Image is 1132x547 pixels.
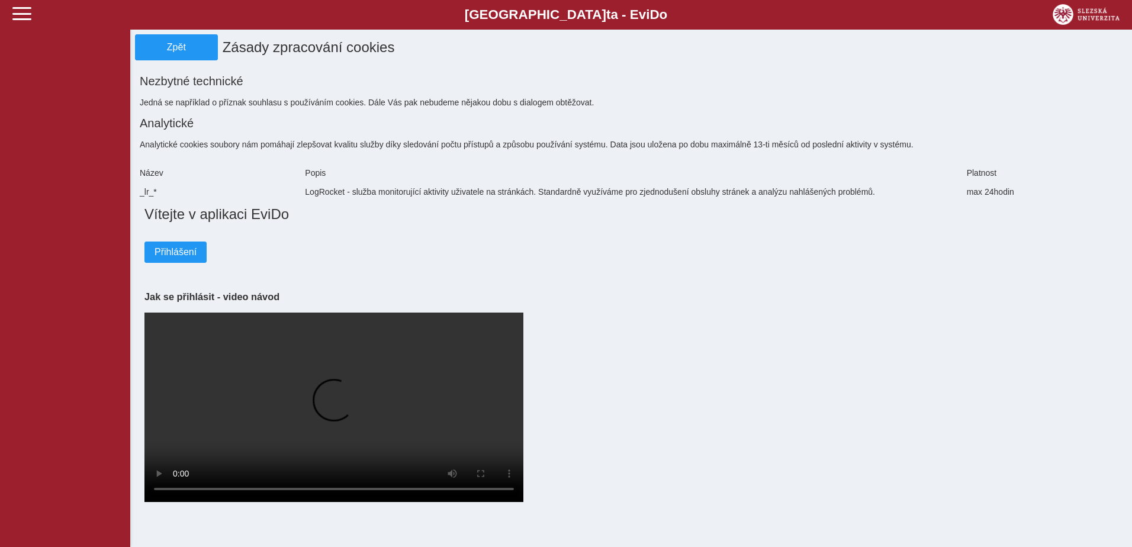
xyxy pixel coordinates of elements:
[962,182,1127,201] div: max 24hodin
[606,7,610,22] span: t
[144,291,1118,303] h3: Jak se přihlásit - video návod
[300,182,961,201] div: LogRocket - služba monitorující aktivity uživatele na stránkách. Standardně využíváme pro zjednod...
[140,75,1123,88] h2: Nezbytné technické
[36,7,1096,22] b: [GEOGRAPHIC_DATA] a - Evi
[135,34,218,60] button: Zpět
[140,117,1123,130] h2: Analytické
[135,182,300,201] div: _lr_*
[144,242,207,263] button: Přihlášení
[144,206,1118,223] h1: Vítejte v aplikaci EviDo
[144,313,523,502] video: Your browser does not support the video tag.
[140,42,213,53] span: Zpět
[300,163,961,182] div: Popis
[218,34,1045,60] h1: Zásady zpracování cookies
[1053,4,1120,25] img: logo_web_su.png
[649,7,659,22] span: D
[135,93,1127,112] div: Jedná se například o příznak souhlasu s používáním cookies. Dále Vás pak nebudeme nějakou dobu s ...
[135,135,1127,154] div: Analytické cookies soubory nám pomáhají zlepšovat kvalitu služby díky sledování počtu přístupů a ...
[962,163,1127,182] div: Platnost
[135,163,300,182] div: Název
[155,247,197,258] span: Přihlášení
[660,7,668,22] span: o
